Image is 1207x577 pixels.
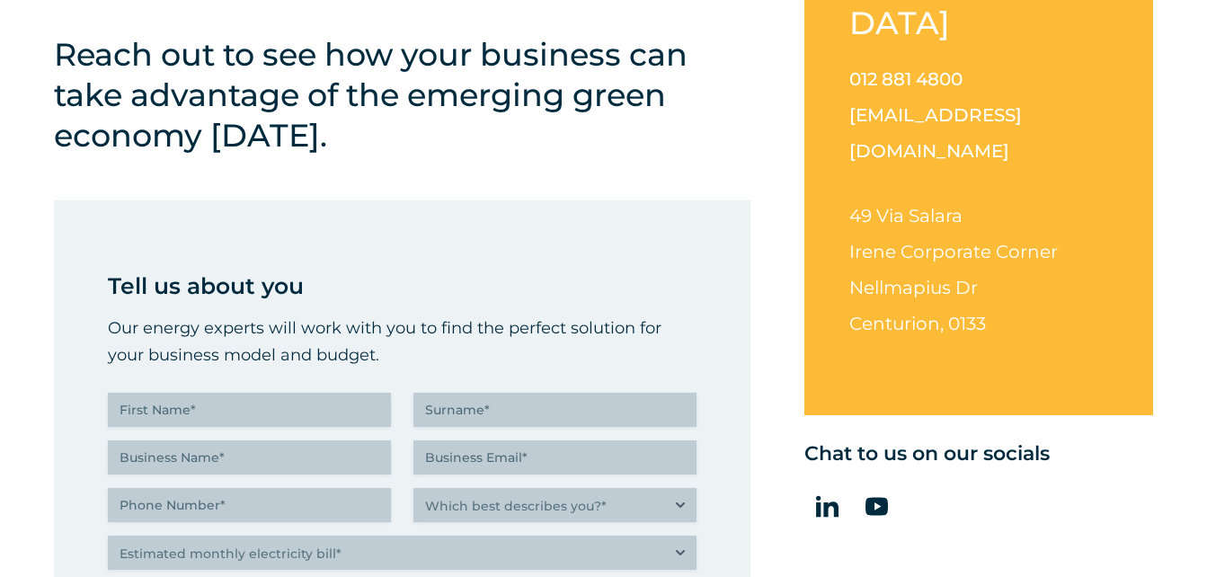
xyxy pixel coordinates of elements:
input: Business Name* [108,440,391,475]
a: 012 881 4800 [849,68,963,90]
input: Business Email* [413,440,697,475]
span: 49 Via Salara [849,205,963,226]
a: [EMAIL_ADDRESS][DOMAIN_NAME] [849,104,1022,162]
input: Phone Number* [108,488,391,522]
span: Irene Corporate Corner [849,241,1058,262]
p: Tell us about you [108,268,697,304]
input: Surname* [413,393,697,427]
h4: Reach out to see how your business can take advantage of the emerging green economy [DATE]. [54,34,728,155]
span: Centurion, 0133 [849,313,986,334]
span: Nellmapius Dr [849,277,978,298]
h5: Chat to us on our socials [804,442,1153,466]
p: Our energy experts will work with you to find the perfect solution for your business model and bu... [108,315,697,368]
input: First Name* [108,393,391,427]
